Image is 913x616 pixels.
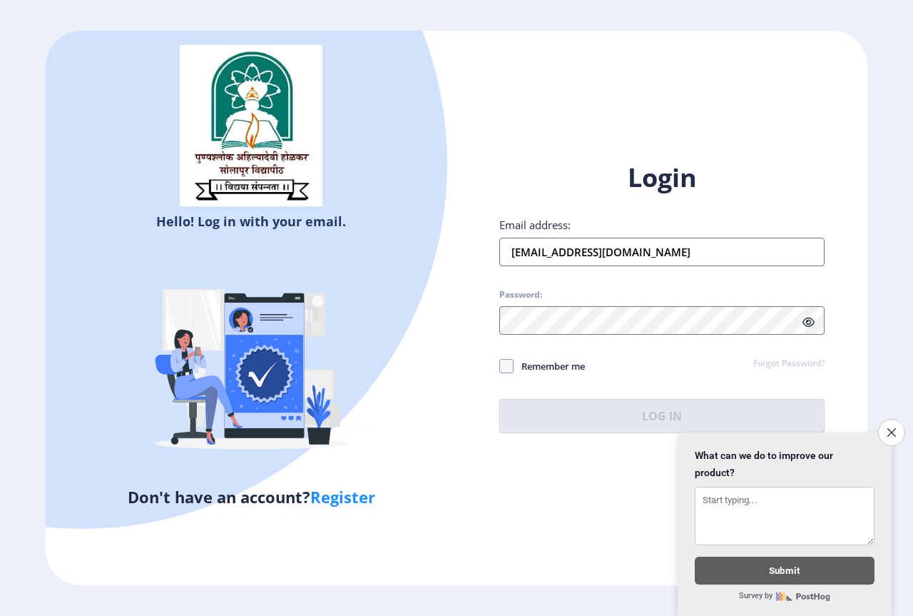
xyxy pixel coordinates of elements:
[499,218,571,232] label: Email address:
[56,485,446,508] h5: Don't have an account?
[753,358,825,370] a: Forgot Password?
[310,486,375,508] a: Register
[514,358,585,375] span: Remember me
[499,289,542,301] label: Password:
[126,236,376,485] img: Verified-rafiki.svg
[499,238,825,266] input: Email address
[180,45,322,206] img: sulogo.png
[499,161,825,195] h1: Login
[499,399,825,433] button: Log In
